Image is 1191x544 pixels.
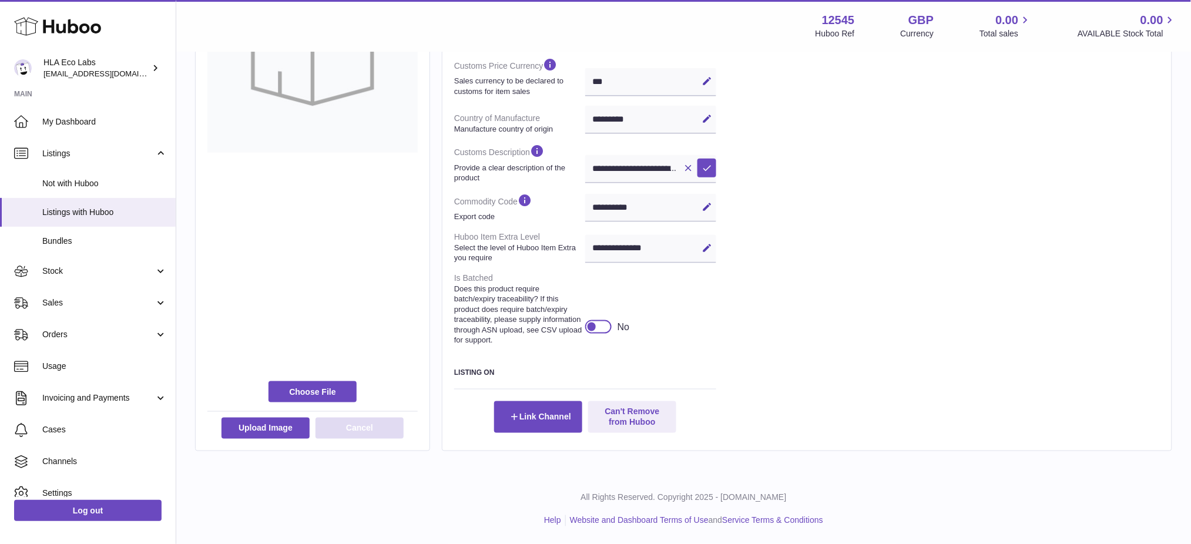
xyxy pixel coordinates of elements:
[269,381,357,402] span: Choose File
[42,488,167,499] span: Settings
[43,69,173,78] span: [EMAIL_ADDRESS][DOMAIN_NAME]
[42,116,167,127] span: My Dashboard
[42,392,155,404] span: Invoicing and Payments
[42,424,167,435] span: Cases
[42,178,167,189] span: Not with Huboo
[494,401,582,433] button: Link Channel
[996,12,1019,28] span: 0.00
[1140,12,1163,28] span: 0.00
[570,516,709,525] a: Website and Dashboard Terms of Use
[454,211,582,222] strong: Export code
[42,361,167,372] span: Usage
[454,139,585,187] dt: Customs Description
[186,492,1182,503] p: All Rights Reserved. Copyright 2025 - [DOMAIN_NAME]
[1078,28,1177,39] span: AVAILABLE Stock Total
[42,456,167,467] span: Channels
[14,59,32,77] img: internalAdmin-12545@internal.huboo.com
[566,515,823,526] li: and
[588,401,676,433] button: Can't Remove from Huboo
[454,188,585,227] dt: Commodity Code
[454,163,582,183] strong: Provide a clear description of the product
[454,368,716,377] h3: Listing On
[14,500,162,521] a: Log out
[722,516,823,525] a: Service Terms & Conditions
[42,266,155,277] span: Stock
[901,28,934,39] div: Currency
[979,12,1032,39] a: 0.00 Total sales
[816,28,855,39] div: Huboo Ref
[454,227,585,268] dt: Huboo Item Extra Level
[316,418,404,439] button: Cancel
[908,12,934,28] strong: GBP
[1078,12,1177,39] a: 0.00 AVAILABLE Stock Total
[822,12,855,28] strong: 12545
[979,28,1032,39] span: Total sales
[222,418,310,439] button: Upload Image
[454,268,585,350] dt: Is Batched
[42,236,167,247] span: Bundles
[43,57,149,79] div: HLA Eco Labs
[42,297,155,308] span: Sales
[454,284,582,345] strong: Does this product require batch/expiry traceability? If this product does require batch/expiry tr...
[42,329,155,340] span: Orders
[544,516,561,525] a: Help
[618,321,629,334] div: No
[42,148,155,159] span: Listings
[454,243,582,263] strong: Select the level of Huboo Item Extra you require
[42,207,167,218] span: Listings with Huboo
